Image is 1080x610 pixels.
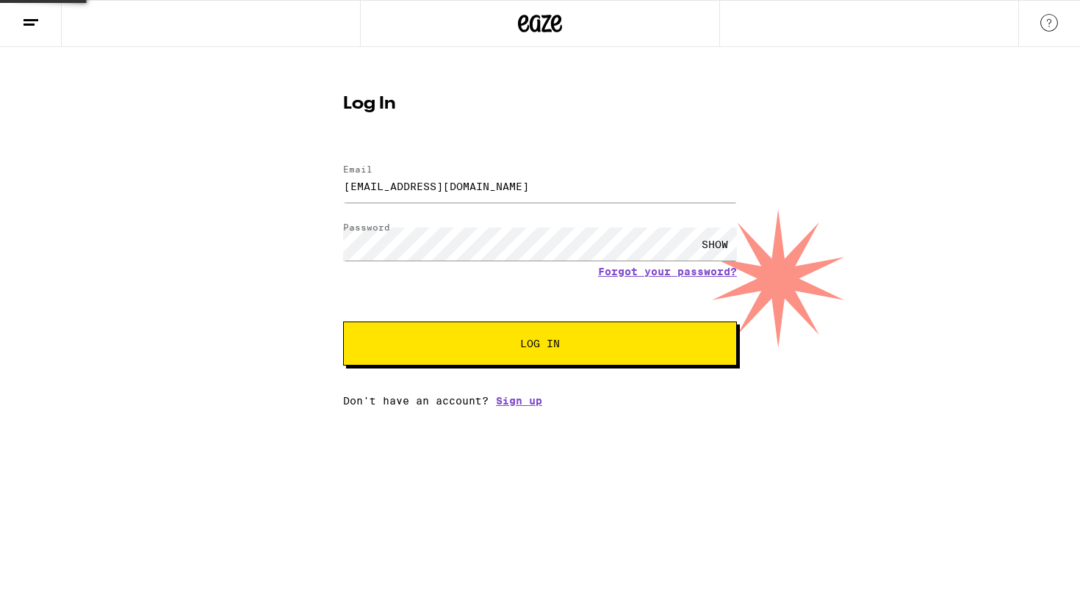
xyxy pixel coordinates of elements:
input: Email [343,170,737,203]
a: Forgot your password? [598,266,737,277]
h1: Log In [343,95,737,113]
div: Don't have an account? [343,395,737,407]
a: Sign up [496,395,542,407]
button: Log In [343,322,737,366]
div: SHOW [693,228,737,261]
label: Password [343,222,390,232]
label: Email [343,164,372,174]
span: Log In [520,338,560,349]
